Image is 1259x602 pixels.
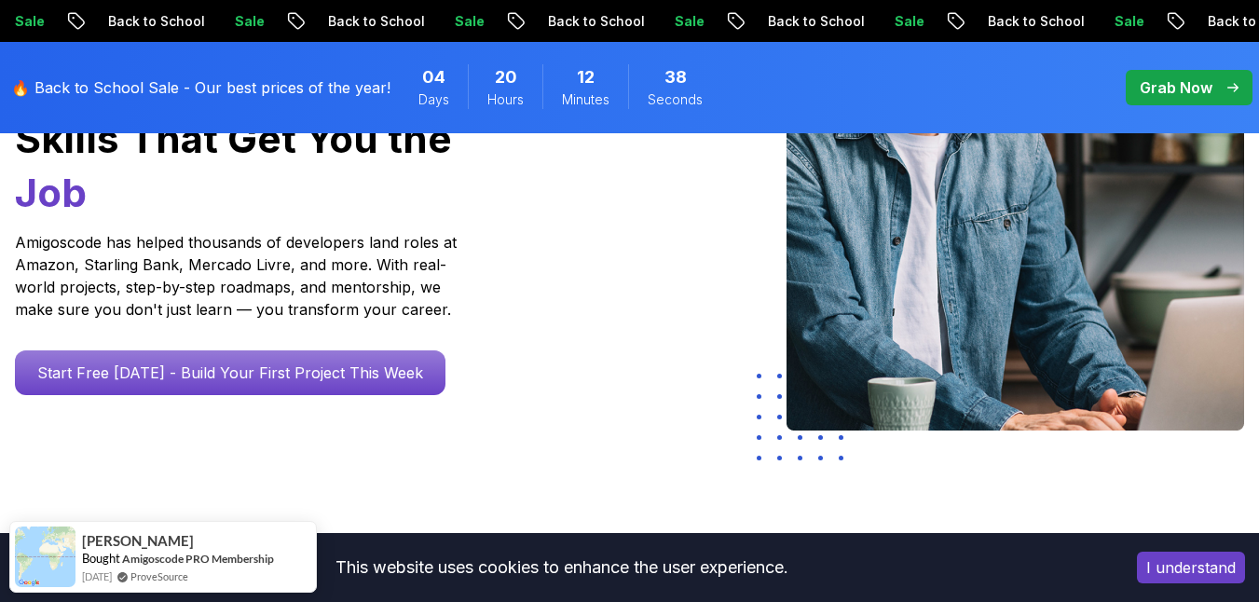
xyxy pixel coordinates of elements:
div: This website uses cookies to enhance the user experience. [14,547,1109,588]
span: Job [15,169,87,216]
p: Back to School [753,12,880,31]
p: Amigoscode has helped thousands of developers land roles at Amazon, Starling Bank, Mercado Livre,... [15,231,462,321]
span: Seconds [648,90,703,109]
p: 🔥 Back to School Sale - Our best prices of the year! [11,76,390,99]
p: Sale [1100,12,1159,31]
span: Hours [487,90,524,109]
span: Bought [82,551,120,566]
p: Sale [220,12,280,31]
a: Amigoscode PRO Membership [122,552,274,566]
span: Minutes [562,90,609,109]
span: [PERSON_NAME] [82,533,194,549]
span: Days [418,90,449,109]
a: Start Free [DATE] - Build Your First Project This Week [15,350,445,395]
p: Back to School [313,12,440,31]
span: 20 Hours [495,64,517,90]
p: Back to School [533,12,660,31]
span: 38 Seconds [664,64,687,90]
p: Back to School [973,12,1100,31]
a: ProveSource [130,568,188,584]
span: 4 Days [422,64,445,90]
img: provesource social proof notification image [15,527,75,587]
p: Grab Now [1140,76,1212,99]
p: Sale [440,12,499,31]
p: Sale [880,12,939,31]
p: Sale [660,12,719,31]
button: Accept cookies [1137,552,1245,583]
span: 12 Minutes [577,64,595,90]
p: Back to School [93,12,220,31]
span: [DATE] [82,568,112,584]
